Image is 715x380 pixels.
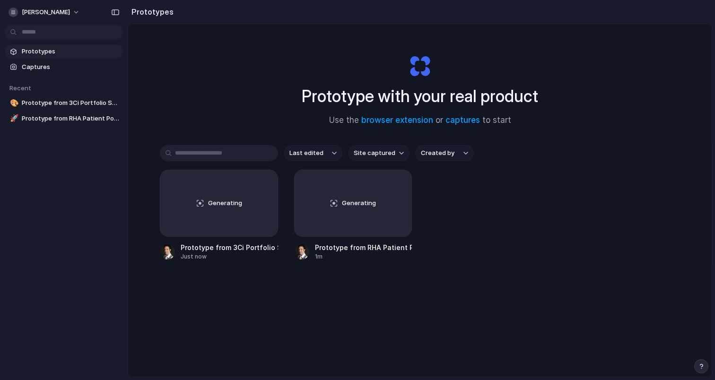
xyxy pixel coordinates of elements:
button: 🚀 [9,114,18,123]
span: Prototype from 3Ci Portfolio Status Report [DATE] [22,98,119,108]
a: GeneratingPrototype from RHA Patient Portal1m [294,170,412,261]
a: captures [445,115,480,125]
span: Recent [9,84,31,92]
a: Prototypes [5,44,123,59]
h2: Prototypes [128,6,174,17]
span: Generating [208,199,242,208]
button: [PERSON_NAME] [5,5,85,20]
button: Last edited [284,145,342,161]
span: Last edited [289,148,323,158]
div: 🚀 [10,113,17,124]
a: 🎨Prototype from 3Ci Portfolio Status Report [DATE] [5,96,123,110]
span: Prototype from RHA Patient Portal [22,114,119,123]
div: 1m [315,252,412,261]
span: Prototypes [22,47,119,56]
span: [PERSON_NAME] [22,8,70,17]
a: Captures [5,60,123,74]
div: Prototype from 3Ci Portfolio Status Report [DATE] [181,242,278,252]
div: Just now [181,252,278,261]
span: Captures [22,62,119,72]
a: browser extension [361,115,433,125]
span: Site captured [354,148,395,158]
div: 🎨 [10,98,17,109]
button: Created by [415,145,474,161]
span: Created by [421,148,454,158]
button: 🎨 [9,98,18,108]
a: GeneratingPrototype from 3Ci Portfolio Status Report [DATE]Just now [160,170,278,261]
h1: Prototype with your real product [302,84,538,109]
span: Generating [342,199,376,208]
span: Use the or to start [329,114,511,127]
a: 🚀Prototype from RHA Patient Portal [5,112,123,126]
div: Prototype from RHA Patient Portal [315,242,412,252]
button: Site captured [348,145,410,161]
